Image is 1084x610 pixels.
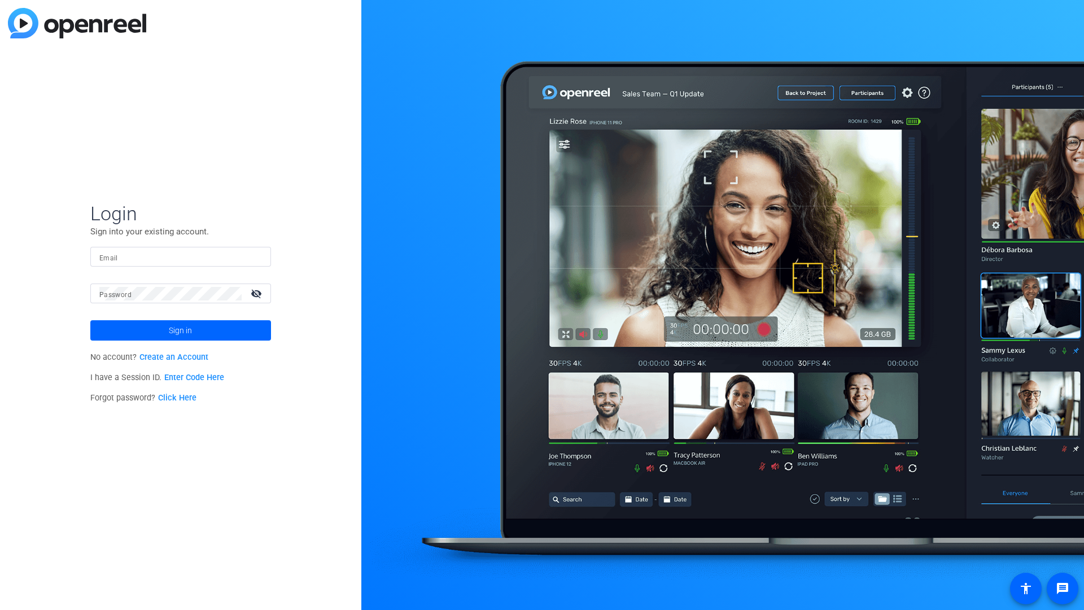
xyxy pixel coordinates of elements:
span: Login [90,202,271,225]
mat-icon: message [1056,582,1069,595]
a: Enter Code Here [164,373,224,382]
mat-icon: accessibility [1019,582,1033,595]
span: Sign in [169,316,192,345]
button: Sign in [90,320,271,341]
img: blue-gradient.svg [8,8,146,38]
mat-label: Password [99,291,132,299]
p: Sign into your existing account. [90,225,271,238]
a: Click Here [158,393,196,403]
span: No account? [90,352,208,362]
mat-label: Email [99,254,118,262]
span: I have a Session ID. [90,373,224,382]
mat-icon: visibility_off [244,285,271,302]
input: Enter Email Address [99,250,262,264]
a: Create an Account [139,352,208,362]
span: Forgot password? [90,393,196,403]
